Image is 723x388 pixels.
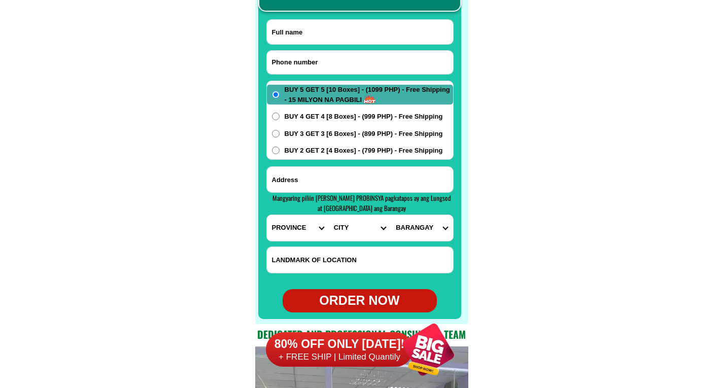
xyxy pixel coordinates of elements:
[255,327,468,342] h2: Dedicated and professional consulting team
[266,337,413,352] h6: 80% OFF ONLY [DATE]!
[267,167,453,192] input: Input address
[267,51,453,74] input: Input phone_number
[285,129,443,139] span: BUY 3 GET 3 [6 Boxes] - (899 PHP) - Free Shipping
[283,291,437,310] div: ORDER NOW
[266,351,413,363] h6: + FREE SHIP | Limited Quantily
[285,85,453,104] span: BUY 5 GET 5 [10 Boxes] - (1099 PHP) - Free Shipping - 15 MILYON NA PAGBILI
[329,215,391,241] select: Select district
[285,146,443,156] span: BUY 2 GET 2 [4 Boxes] - (799 PHP) - Free Shipping
[272,113,280,120] input: BUY 4 GET 4 [8 Boxes] - (999 PHP) - Free Shipping
[267,247,453,273] input: Input LANDMARKOFLOCATION
[391,215,453,241] select: Select commune
[272,130,280,137] input: BUY 3 GET 3 [6 Boxes] - (899 PHP) - Free Shipping
[267,20,453,44] input: Input full_name
[272,147,280,154] input: BUY 2 GET 2 [4 Boxes] - (799 PHP) - Free Shipping
[272,193,451,213] span: Mangyaring piliin [PERSON_NAME] PROBINSYA pagkatapos ay ang Lungsod at [GEOGRAPHIC_DATA] ang Bara...
[272,91,280,98] input: BUY 5 GET 5 [10 Boxes] - (1099 PHP) - Free Shipping - 15 MILYON NA PAGBILI
[285,112,443,122] span: BUY 4 GET 4 [8 Boxes] - (999 PHP) - Free Shipping
[267,215,329,241] select: Select province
